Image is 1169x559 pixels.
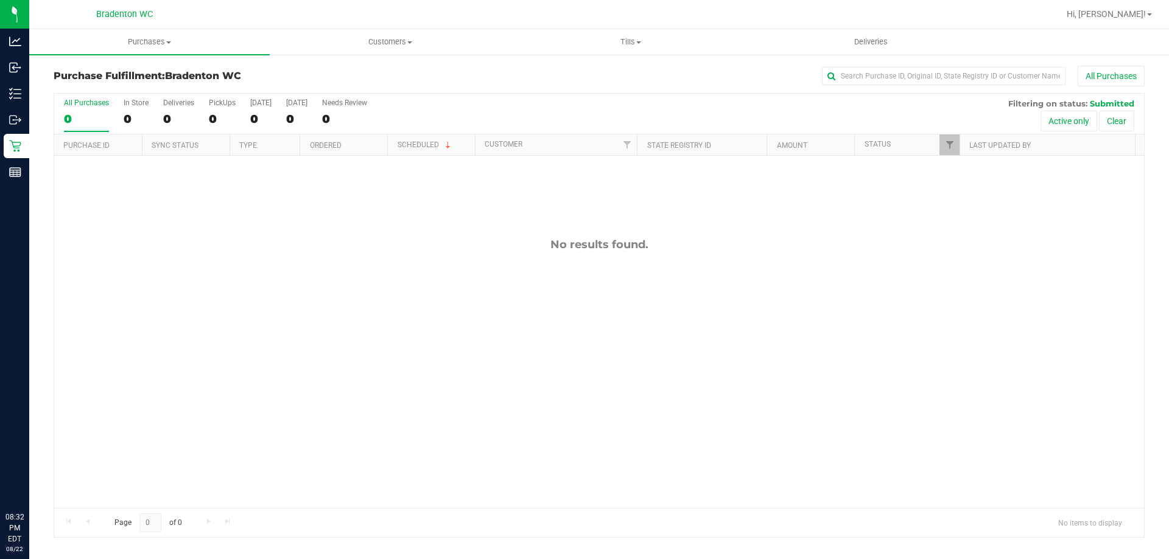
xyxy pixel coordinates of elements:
h3: Purchase Fulfillment: [54,71,417,82]
div: 0 [209,112,236,126]
a: Status [865,140,891,148]
inline-svg: Retail [9,140,21,152]
iframe: Resource center [12,462,49,498]
a: Filter [617,134,637,155]
span: Hi, [PERSON_NAME]! [1067,9,1146,19]
input: Search Purchase ID, Original ID, State Registry ID or Customer Name... [822,67,1065,85]
inline-svg: Inbound [9,61,21,74]
div: Deliveries [163,99,194,107]
button: All Purchases [1078,66,1145,86]
a: Type [239,141,257,150]
a: Amount [777,141,807,150]
div: All Purchases [64,99,109,107]
a: Deliveries [751,29,991,55]
div: 0 [250,112,272,126]
span: Filtering on status: [1008,99,1087,108]
span: Submitted [1090,99,1134,108]
a: Scheduled [398,141,453,149]
div: PickUps [209,99,236,107]
a: Filter [939,134,960,155]
span: Bradenton WC [165,70,241,82]
a: Tills [510,29,751,55]
inline-svg: Reports [9,166,21,178]
div: 0 [286,112,307,126]
button: Clear [1099,111,1134,131]
a: Purchases [29,29,270,55]
a: Customer [485,140,522,148]
span: Deliveries [838,36,904,47]
a: Purchase ID [63,141,110,150]
inline-svg: Outbound [9,114,21,126]
div: 0 [124,112,149,126]
a: Sync Status [152,141,198,150]
div: In Store [124,99,149,107]
inline-svg: Analytics [9,35,21,47]
a: State Registry ID [647,141,711,150]
div: [DATE] [250,99,272,107]
div: 0 [322,112,367,126]
p: 08:32 PM EDT [5,512,24,544]
a: Customers [270,29,510,55]
div: No results found. [54,238,1144,251]
span: Customers [270,36,510,47]
inline-svg: Inventory [9,88,21,100]
span: Page of 0 [104,513,192,532]
span: No items to display [1048,513,1132,532]
div: Needs Review [322,99,367,107]
span: Tills [511,36,750,47]
span: Purchases [29,36,270,47]
p: 08/22 [5,544,24,554]
div: 0 [163,112,194,126]
button: Active only [1041,111,1097,131]
a: Last Updated By [969,141,1031,150]
a: Ordered [310,141,342,150]
div: 0 [64,112,109,126]
div: [DATE] [286,99,307,107]
span: Bradenton WC [96,9,153,19]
